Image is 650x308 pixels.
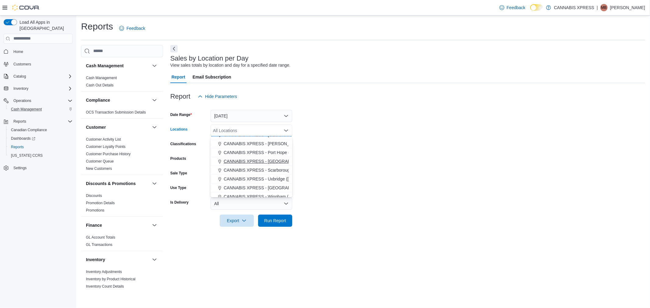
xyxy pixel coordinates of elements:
button: Run Report [258,215,292,227]
a: Inventory Count Details [86,284,124,289]
span: Settings [11,164,73,172]
a: Customer Queue [86,159,114,163]
div: Customer [81,136,163,175]
button: Operations [1,96,75,105]
a: Customer Purchase History [86,152,131,156]
label: Sale Type [170,171,187,176]
label: Classifications [170,142,196,146]
span: CANNABIS XPRESS - [GEOGRAPHIC_DATA] ([GEOGRAPHIC_DATA]) [224,158,361,164]
span: Report [172,71,185,83]
span: Settings [13,166,27,170]
button: CANNABIS XPRESS - Uxbridge ([GEOGRAPHIC_DATA]) [211,175,292,184]
button: Inventory [86,257,150,263]
span: Load All Apps in [GEOGRAPHIC_DATA] [17,19,73,31]
span: Washington CCRS [9,152,73,159]
span: Reports [11,118,73,125]
button: CANNABIS XPRESS - [GEOGRAPHIC_DATA] ([GEOGRAPHIC_DATA]) [211,157,292,166]
span: Cash Management [86,75,117,80]
nav: Complex example [4,45,73,188]
a: Customers [11,61,34,68]
h3: Compliance [86,97,110,103]
span: Customer Loyalty Points [86,144,126,149]
span: Inventory Count Details [86,284,124,289]
span: CANNABIS XPRESS - [GEOGRAPHIC_DATA] ([GEOGRAPHIC_DATA]) [224,185,361,191]
h3: Finance [86,222,102,228]
span: Reports [13,119,26,124]
span: Home [11,48,73,55]
button: Inventory [1,84,75,93]
button: CANNABIS XPRESS - [GEOGRAPHIC_DATA] ([GEOGRAPHIC_DATA]) [211,184,292,192]
a: Dashboards [6,134,75,143]
span: Run Report [264,218,286,224]
button: Cash Management [86,63,150,69]
button: Next [170,45,178,52]
div: View sales totals by location and day for a specified date range. [170,62,290,68]
button: Reports [1,117,75,126]
span: CANNABIS XPRESS - [PERSON_NAME] ([GEOGRAPHIC_DATA]) [224,141,351,147]
a: Customer Activity List [86,137,121,142]
span: New Customers [86,166,112,171]
button: Inventory [151,256,158,263]
a: Discounts [86,194,102,198]
a: [US_STATE] CCRS [9,152,45,159]
button: Export [220,215,254,227]
button: Operations [11,97,34,104]
span: Cash Management [9,106,73,113]
span: Reports [9,143,73,151]
button: Settings [1,163,75,172]
span: Promotion Details [86,201,115,205]
div: Cash Management [81,74,163,91]
button: Catalog [11,73,28,80]
a: Promotions [86,208,105,212]
span: Customers [13,62,31,67]
span: Operations [11,97,73,104]
h3: Sales by Location per Day [170,55,249,62]
p: CANNABIS XPRESS [554,4,594,11]
button: Compliance [86,97,150,103]
h3: Discounts & Promotions [86,180,136,187]
button: Customer [86,124,150,130]
span: GL Account Totals [86,235,115,240]
div: Maggie Baillargeon [600,4,608,11]
label: Locations [170,127,188,132]
div: Finance [81,234,163,251]
span: Dashboards [9,135,73,142]
span: Inventory Adjustments [86,269,122,274]
button: Home [1,47,75,56]
label: Is Delivery [170,200,189,205]
a: Settings [11,164,29,172]
a: Feedback [117,22,147,34]
button: Finance [151,222,158,229]
a: Cash Management [9,106,44,113]
button: All [211,198,292,210]
button: Compliance [151,96,158,104]
a: Dashboards [9,135,38,142]
button: Hide Parameters [195,90,240,103]
span: Canadian Compliance [11,128,47,132]
span: CANNABIS XPRESS - Wingham ([PERSON_NAME][GEOGRAPHIC_DATA]) [224,194,369,200]
h3: Inventory [86,257,105,263]
span: MB [601,4,607,11]
span: Inventory [13,86,28,91]
div: Compliance [81,109,163,118]
h3: Customer [86,124,106,130]
button: Inventory [11,85,31,92]
button: Finance [86,222,150,228]
div: Choose from the following options [211,69,292,281]
span: Catalog [11,73,73,80]
button: Discounts & Promotions [86,180,150,187]
button: Close list of options [284,128,289,133]
span: Home [13,49,23,54]
a: Inventory Adjustments [86,270,122,274]
span: CANNABIS XPRESS - Uxbridge ([GEOGRAPHIC_DATA]) [224,176,333,182]
a: GL Transactions [86,243,112,247]
span: Reports [11,145,24,149]
h3: Cash Management [86,63,124,69]
a: New Customers [86,166,112,171]
div: Discounts & Promotions [81,192,163,216]
button: Customer [151,124,158,131]
button: Cash Management [151,62,158,69]
a: OCS Transaction Submission Details [86,110,146,114]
